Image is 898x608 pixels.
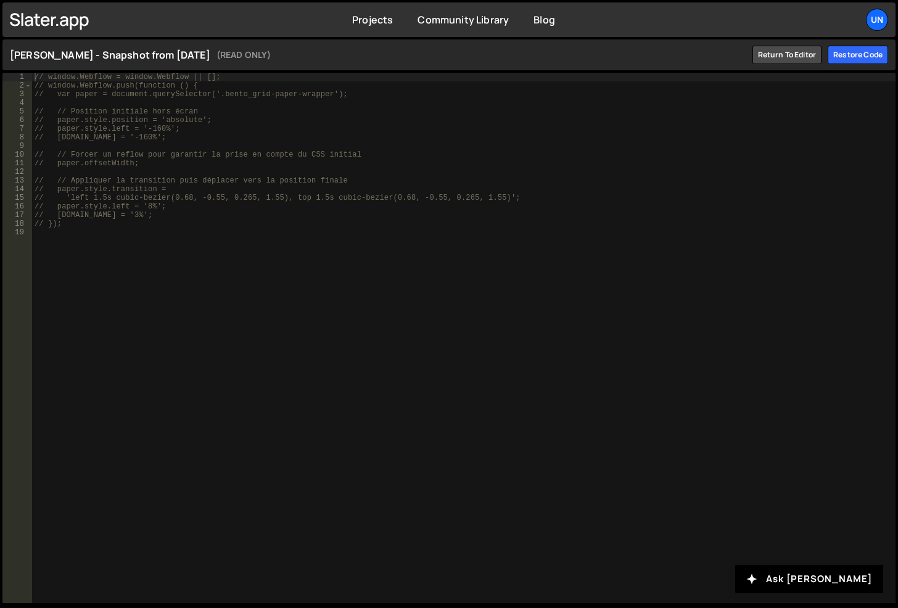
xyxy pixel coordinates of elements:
div: 14 [2,185,32,194]
div: Restore code [828,46,888,64]
a: Community Library [418,13,509,27]
div: 2 [2,81,32,90]
a: Return to editor [752,46,822,64]
div: 1 [2,73,32,81]
small: (READ ONLY) [216,47,271,62]
button: Ask [PERSON_NAME] [735,565,883,593]
div: 10 [2,150,32,159]
div: 9 [2,142,32,150]
h1: [PERSON_NAME] - Snapshot from [DATE] [10,47,746,62]
div: 13 [2,176,32,185]
div: 7 [2,125,32,133]
div: 16 [2,202,32,211]
div: 18 [2,220,32,228]
div: 15 [2,194,32,202]
div: 19 [2,228,32,237]
div: 6 [2,116,32,125]
div: 17 [2,211,32,220]
div: 3 [2,90,32,99]
a: Blog [533,13,555,27]
a: Un [866,9,888,31]
div: 4 [2,99,32,107]
div: 12 [2,168,32,176]
div: 11 [2,159,32,168]
div: 8 [2,133,32,142]
a: Projects [352,13,393,27]
div: 5 [2,107,32,116]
